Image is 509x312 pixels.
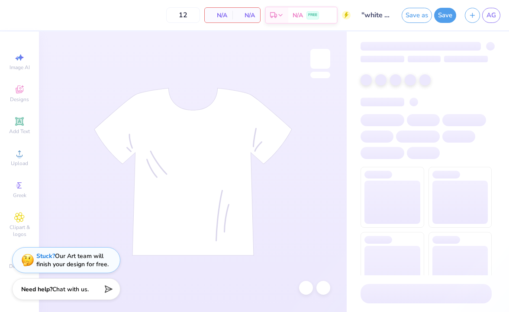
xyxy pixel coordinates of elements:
input: Untitled Design [355,6,397,24]
span: Image AI [10,64,30,71]
strong: Need help? [21,285,52,293]
span: Upload [11,160,28,167]
input: – – [166,7,200,23]
a: AG [482,8,500,23]
span: N/A [210,11,227,20]
span: Add Text [9,128,30,135]
img: tee-skeleton.svg [94,88,292,256]
span: FREE [308,12,317,18]
strong: Stuck? [36,252,55,260]
div: Our Art team will finish your design for free. [36,252,109,268]
span: Designs [10,96,29,103]
span: Clipart & logos [4,224,35,238]
span: N/A [293,11,303,20]
span: Chat with us. [52,285,89,293]
span: N/A [238,11,255,20]
button: Save as [402,8,432,23]
span: Greek [13,192,26,199]
span: Decorate [9,263,30,270]
span: AG [486,10,496,20]
button: Save [434,8,456,23]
